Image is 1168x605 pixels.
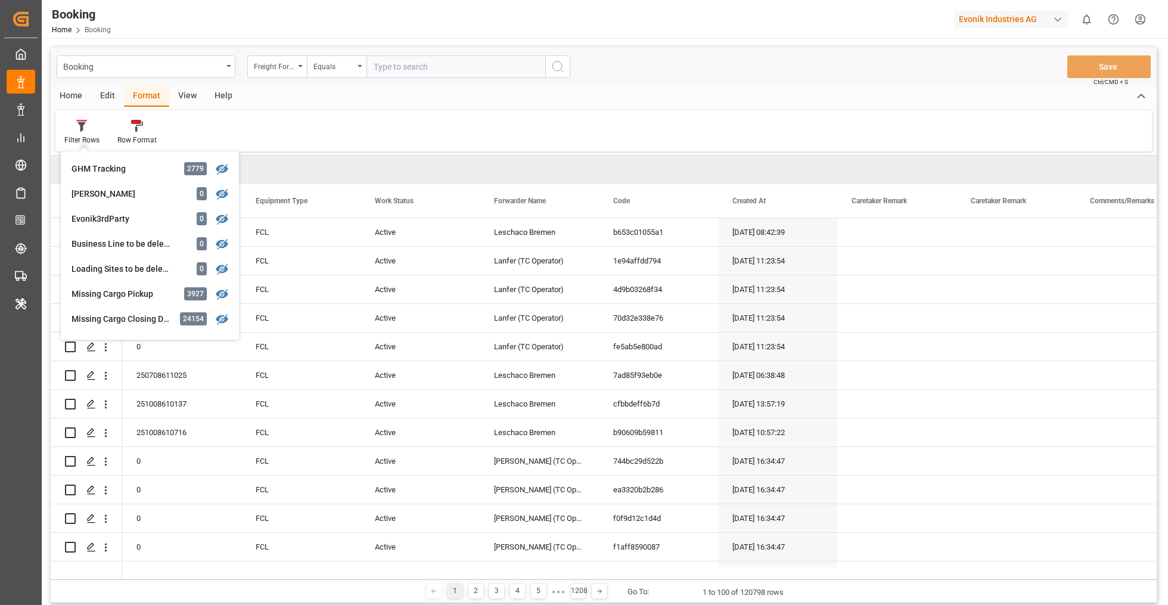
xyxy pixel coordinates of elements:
[718,390,837,418] div: [DATE] 13:57:19
[241,447,361,475] div: FCL
[72,288,176,300] div: Missing Cargo Pickup
[1073,6,1100,33] button: show 0 new notifications
[197,187,207,200] div: 0
[51,390,122,418] div: Press SPACE to select this row.
[241,304,361,332] div: FCL
[122,361,241,389] div: 250708611025
[480,418,599,446] div: Leschaco Bremen
[480,561,599,590] div: [PERSON_NAME] (TC Operator)
[480,476,599,504] div: [PERSON_NAME] (TC Operator)
[480,333,599,361] div: Lanfer (TC Operator)
[718,275,837,303] div: [DATE] 11:23:54
[184,162,207,175] div: 2779
[531,584,546,598] div: 5
[599,561,718,590] div: f6bd9f2310e6
[480,304,599,332] div: Lanfer (TC Operator)
[361,247,480,275] div: Active
[122,561,241,590] div: 0
[571,584,586,598] div: 1208
[599,390,718,418] div: cfbbdeff6b7d
[51,361,122,390] div: Press SPACE to select this row.
[599,533,718,561] div: f1aff8590087
[122,476,241,504] div: 0
[180,312,207,325] div: 24154
[366,55,545,78] input: Type to search
[241,333,361,361] div: FCL
[72,238,176,250] div: Business Line to be deleted
[361,418,480,446] div: Active
[122,418,241,446] div: 251008610716
[72,313,176,325] div: Missing Cargo Closing Date
[51,504,122,533] div: Press SPACE to select this row.
[51,218,122,247] div: Press SPACE to select this row.
[703,587,784,598] div: 1 to 100 of 120798 rows
[599,361,718,389] div: 7ad85f93eb0e
[51,86,91,107] div: Home
[361,275,480,303] div: Active
[1094,77,1128,86] span: Ctrl/CMD + S
[63,58,222,73] div: Booking
[1090,197,1154,205] span: Comments/Remarks
[718,476,837,504] div: [DATE] 16:34:47
[361,304,480,332] div: Active
[718,361,837,389] div: [DATE] 06:38:48
[599,304,718,332] div: 70d32e338e76
[552,587,565,596] div: ● ● ●
[718,504,837,532] div: [DATE] 16:34:47
[480,218,599,246] div: Leschaco Bremen
[361,561,480,590] div: Active
[254,58,294,72] div: Freight Forwarder's Reference No.
[1067,55,1151,78] button: Save
[247,55,307,78] button: open menu
[599,476,718,504] div: ea3320b2b286
[599,418,718,446] div: b90609b59811
[241,247,361,275] div: FCL
[628,586,649,598] div: Go To:
[51,418,122,447] div: Press SPACE to select this row.
[545,55,570,78] button: search button
[718,447,837,475] div: [DATE] 16:34:47
[448,584,462,598] div: 1
[494,197,546,205] span: Forwarder Name
[480,275,599,303] div: Lanfer (TC Operator)
[718,533,837,561] div: [DATE] 16:34:47
[361,218,480,246] div: Active
[51,304,122,333] div: Press SPACE to select this row.
[489,584,504,598] div: 3
[197,262,207,275] div: 0
[718,247,837,275] div: [DATE] 11:23:54
[718,333,837,361] div: [DATE] 11:23:54
[480,247,599,275] div: Lanfer (TC Operator)
[468,584,483,598] div: 2
[599,275,718,303] div: 4d9b03268f34
[954,8,1073,30] button: Evonik Industries AG
[52,5,111,23] div: Booking
[241,218,361,246] div: FCL
[122,504,241,532] div: 0
[51,447,122,476] div: Press SPACE to select this row.
[256,197,307,205] span: Equipment Type
[241,533,361,561] div: FCL
[375,197,414,205] span: Work Status
[241,361,361,389] div: FCL
[599,447,718,475] div: 744bc29d522b
[361,361,480,389] div: Active
[197,237,207,250] div: 0
[72,213,176,225] div: Evonik3rdParty
[732,197,766,205] span: Created At
[241,504,361,532] div: FCL
[241,390,361,418] div: FCL
[307,55,366,78] button: open menu
[1100,6,1127,33] button: Help Center
[613,197,630,205] span: Code
[197,212,207,225] div: 0
[72,188,176,200] div: [PERSON_NAME]
[117,135,157,145] div: Row Format
[51,476,122,504] div: Press SPACE to select this row.
[51,247,122,275] div: Press SPACE to select this row.
[122,447,241,475] div: 0
[510,584,525,598] div: 4
[122,533,241,561] div: 0
[718,561,837,590] div: [DATE] 16:34:47
[361,476,480,504] div: Active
